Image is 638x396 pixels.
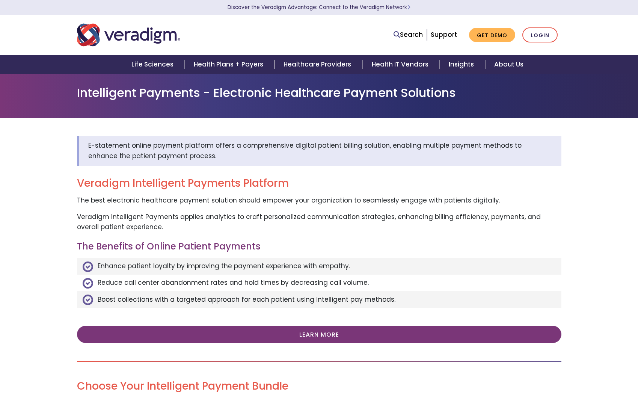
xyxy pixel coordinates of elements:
p: The best electronic healthcare payment solution should empower your organization to seamlessly en... [77,195,561,206]
li: Enhance patient loyalty by improving the payment experience with empathy. [77,258,561,275]
img: Veradigm logo [77,23,180,47]
a: Get Demo [469,28,515,42]
h3: The Benefits of Online Patient Payments [77,241,561,252]
a: Health IT Vendors [363,55,440,74]
li: Reduce call center abandonment rates and hold times by decreasing call volume. [77,275,561,291]
a: About Us [485,55,532,74]
a: Login [522,27,558,43]
a: Healthcare Providers [275,55,362,74]
h2: Veradigm Intelligent Payments Platform [77,177,561,190]
a: Support [431,30,457,39]
a: Insights [440,55,485,74]
li: Boost collections with a targeted approach for each patient using intelligent pay methods. [77,291,561,308]
a: Discover the Veradigm Advantage: Connect to the Veradigm NetworkLearn More [228,4,410,11]
span: E-statement online payment platform offers a comprehensive digital patient billing solution, enab... [88,141,522,160]
h2: Choose Your Intelligent Payment Bundle [77,380,561,393]
p: Veradigm Intelligent Payments applies analytics to craft personalized communication strategies, e... [77,212,561,232]
a: Life Sciences [122,55,185,74]
a: Health Plans + Payers [185,55,275,74]
a: Learn More [77,326,561,343]
span: Learn More [407,4,410,11]
a: Search [394,30,423,40]
h1: Intelligent Payments - Electronic Healthcare Payment Solutions [77,86,561,100]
